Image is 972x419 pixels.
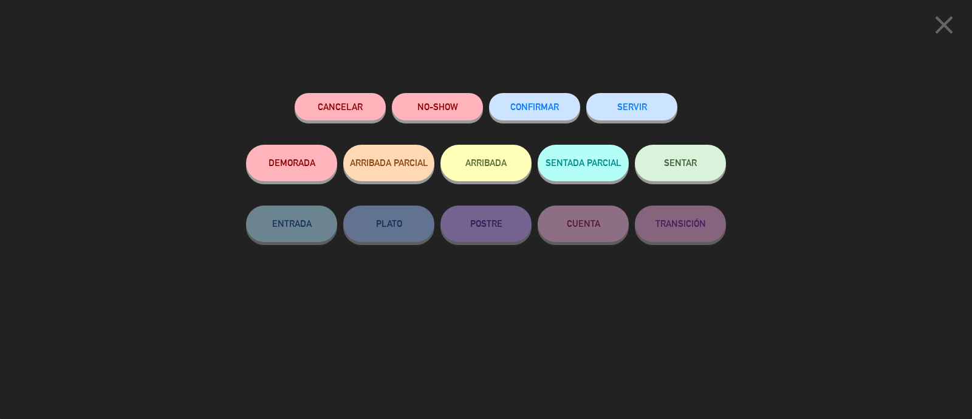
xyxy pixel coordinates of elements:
button: SENTAR [635,145,726,181]
button: ARRIBADA [440,145,532,181]
span: SENTAR [664,158,697,168]
span: ARRIBADA PARCIAL [350,158,428,168]
button: TRANSICIÓN [635,206,726,242]
button: ARRIBADA PARCIAL [343,145,434,181]
button: close [925,9,963,45]
button: SERVIR [586,93,677,120]
button: Cancelar [295,93,386,120]
i: close [929,10,959,40]
button: DEMORADA [246,145,337,181]
button: NO-SHOW [392,93,483,120]
button: CUENTA [538,206,629,242]
button: SENTADA PARCIAL [538,145,629,181]
button: ENTRADA [246,206,337,242]
button: POSTRE [440,206,532,242]
span: CONFIRMAR [510,102,559,112]
button: PLATO [343,206,434,242]
button: CONFIRMAR [489,93,580,120]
